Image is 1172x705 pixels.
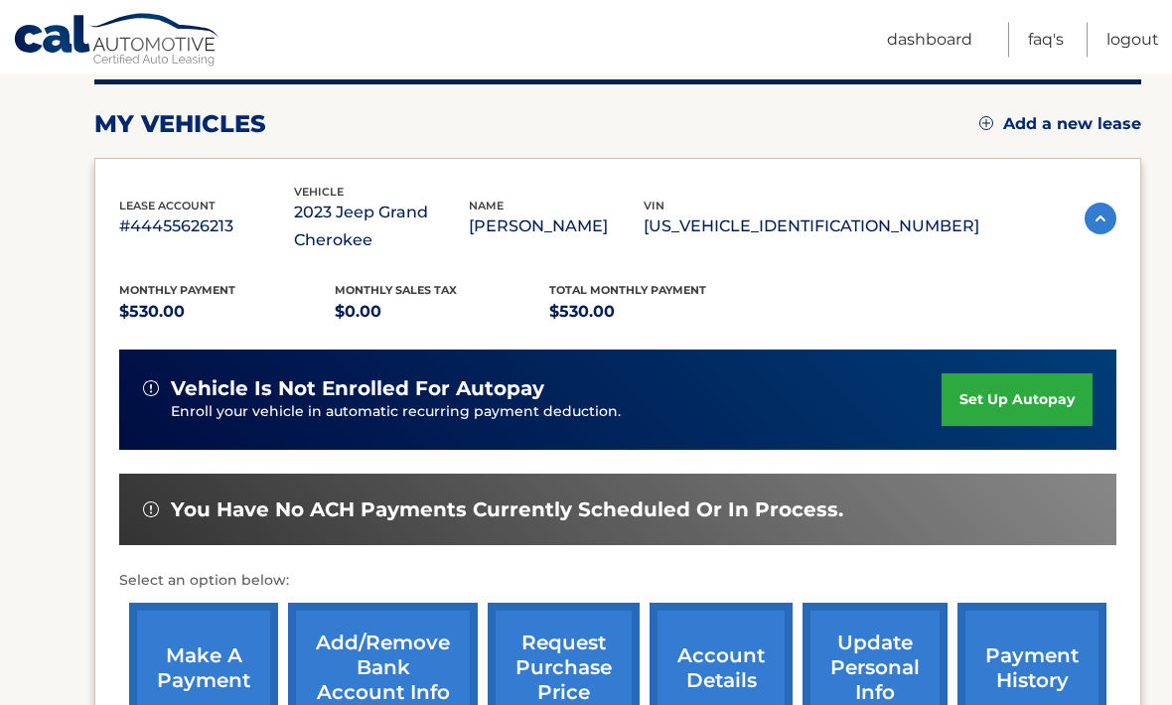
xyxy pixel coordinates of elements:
span: You have no ACH payments currently scheduled or in process. [171,498,843,523]
p: 2023 Jeep Grand Cherokee [294,200,469,255]
a: FAQ's [1028,23,1064,58]
img: alert-white.svg [143,502,159,518]
p: $0.00 [335,299,550,327]
p: [PERSON_NAME] [469,213,644,241]
img: alert-white.svg [143,381,159,397]
span: lease account [119,200,216,213]
a: set up autopay [942,374,1093,427]
h2: my vehicles [94,110,266,140]
span: vehicle is not enrolled for autopay [171,377,544,402]
span: name [469,200,504,213]
span: Total Monthly Payment [549,284,706,298]
p: $530.00 [119,299,335,327]
a: Dashboard [887,23,972,58]
span: vin [644,200,664,213]
p: Enroll your vehicle in automatic recurring payment deduction. [171,402,942,424]
a: Add a new lease [979,115,1141,135]
p: Select an option below: [119,570,1116,594]
a: Cal Automotive [13,13,221,70]
span: Monthly sales Tax [335,284,457,298]
a: Logout [1106,23,1159,58]
p: [US_VEHICLE_IDENTIFICATION_NUMBER] [644,213,979,241]
p: $530.00 [549,299,765,327]
img: accordion-active.svg [1085,204,1116,235]
p: #44455626213 [119,213,294,241]
img: add.svg [979,117,993,131]
span: vehicle [294,186,344,200]
span: Monthly Payment [119,284,235,298]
